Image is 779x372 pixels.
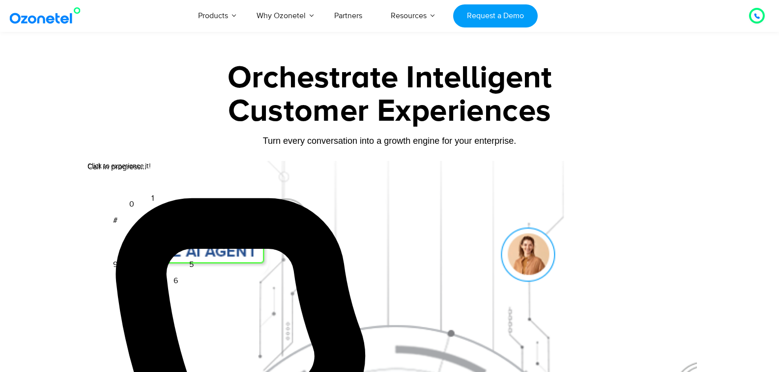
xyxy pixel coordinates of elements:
div: Call in progress... [87,161,697,173]
div: Click to experience it! [87,161,151,171]
div: 0 [129,198,134,210]
a: Request a Demo [453,4,537,27]
div: Orchestrate Intelligent [83,62,697,94]
div: 6 [173,275,178,287]
div: 7 [151,281,155,292]
div: Customer Experiences [83,88,697,135]
div: 2 [173,198,178,210]
div: 1 [151,192,154,204]
div: 4 [196,237,200,248]
div: 9 [113,259,117,270]
div: 5 [189,259,194,270]
div: # [113,214,117,226]
div: 3 [189,214,194,226]
div: 8 [129,275,134,287]
div: Turn every conversation into a growth engine for your enterprise. [83,135,697,146]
